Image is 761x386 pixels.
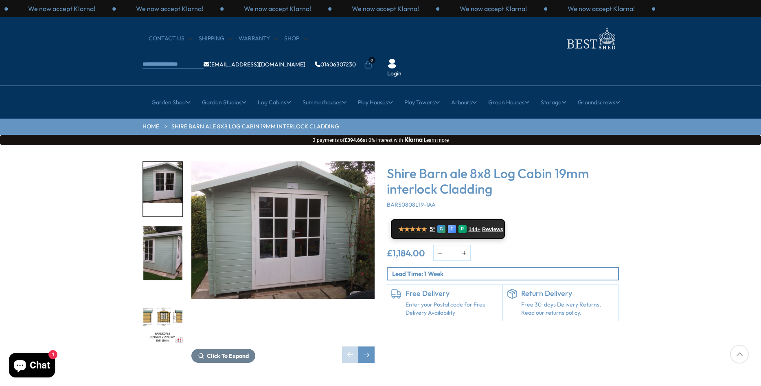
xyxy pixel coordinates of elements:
a: Shire Barn ale 8x8 Log Cabin 19mm interlock Cladding [171,123,339,131]
div: 1 / 3 [331,4,439,13]
p: We now accept Klarna! [136,4,203,13]
img: Shire Barn ale 8x8 Log Cabin 19mm interlock Cladding - Best Shed [191,161,375,345]
a: Summerhouses [303,92,347,112]
div: E [448,225,456,233]
a: ★★★★★ 5* G E R 144+ Reviews [391,219,505,239]
a: 0 [364,61,372,69]
a: Garden Shed [151,92,191,112]
div: G [437,225,445,233]
div: 1 / 10 [143,161,183,217]
img: Barnsdale_1_61de215b-79c0-4196-b283-59bba5a63e19_200x200.jpg [143,162,182,216]
ins: £1,184.00 [387,249,425,258]
div: 1 / 3 [8,4,116,13]
a: 01406307230 [315,62,356,67]
a: Play Towers [404,92,440,112]
p: We now accept Klarna! [28,4,95,13]
p: Lead Time: 1 Week [392,269,618,278]
a: HOME [143,123,159,131]
img: Barnsdale_2_1_ae9cd3db-f3f5-4072-b222-1581e633407f_200x200.jpg [143,226,182,280]
div: 3 / 3 [547,4,655,13]
a: Enter your Postal code for Free Delivery Availability [406,301,499,317]
div: R [458,225,467,233]
span: Click To Expand [207,352,249,360]
div: 3 / 10 [143,289,183,345]
p: Free 30-days Delivery Returns, Read our returns policy. [521,301,614,317]
a: Login [387,70,401,78]
span: Reviews [482,226,503,233]
a: Groundscrews [578,92,620,112]
a: Storage [541,92,566,112]
a: [EMAIL_ADDRESS][DOMAIN_NAME] [204,62,305,67]
p: We now accept Klarna! [460,4,527,13]
span: ★★★★★ [398,225,427,233]
button: Click To Expand [191,349,255,363]
img: User Icon [387,59,397,68]
a: Shipping [199,35,232,43]
span: 0 [368,57,375,64]
p: We now accept Klarna! [244,4,311,13]
a: Green Houses [488,92,529,112]
a: Log Cabins [258,92,291,112]
h6: Return Delivery [521,289,614,298]
img: 8x82390x2390barnsdaleEXTERNALSMMFTTEMP_633f629a-fcb3-48b2-8868-735305172c5d_200x200.jpg [143,290,182,344]
p: We now accept Klarna! [568,4,635,13]
a: Shop [284,35,307,43]
a: CONTACT US [149,35,193,43]
div: Previous slide [342,346,358,363]
a: Arbours [451,92,477,112]
p: We now accept Klarna! [352,4,419,13]
div: 1 / 10 [191,161,375,363]
a: Play Houses [358,92,393,112]
span: 144+ [469,226,480,233]
div: 3 / 3 [224,4,331,13]
div: 2 / 10 [143,225,183,281]
a: Garden Studios [202,92,246,112]
div: 2 / 3 [439,4,547,13]
img: logo [562,25,619,52]
h6: Free Delivery [406,289,499,298]
span: BARS0808L19-1AA [387,201,436,208]
h3: Shire Barn ale 8x8 Log Cabin 19mm interlock Cladding [387,165,619,197]
div: 2 / 3 [116,4,224,13]
div: Next slide [358,346,375,363]
inbox-online-store-chat: Shopify online store chat [7,353,57,379]
a: Warranty [239,35,278,43]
